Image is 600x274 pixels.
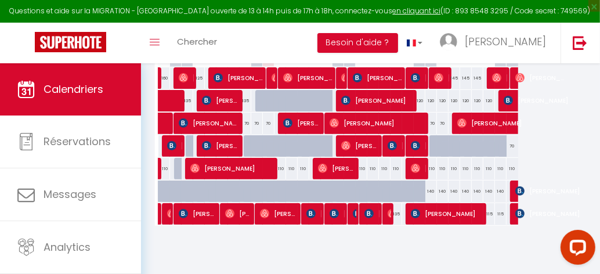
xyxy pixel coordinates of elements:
[495,203,507,225] div: 115
[460,181,472,202] div: 140
[495,158,507,179] div: 110
[341,89,415,111] span: [PERSON_NAME]
[202,135,241,157] span: [PERSON_NAME]
[483,158,495,179] div: 110
[179,203,218,225] span: [PERSON_NAME]
[317,33,398,53] button: Besoin d'aide ?
[440,33,457,51] img: ...
[425,181,437,202] div: 140
[483,203,495,225] div: 115
[177,35,217,48] span: Chercher
[460,158,472,179] div: 110
[437,158,449,179] div: 110
[507,158,518,179] div: 110
[483,181,495,202] div: 140
[158,158,170,179] div: 110
[35,32,106,52] img: Super Booking
[179,112,241,134] span: [PERSON_NAME] [PERSON_NAME]
[318,157,357,179] span: [PERSON_NAME]
[515,67,569,89] span: [PERSON_NAME]
[274,158,286,179] div: 110
[44,187,96,201] span: Messages
[167,135,183,157] span: [PERSON_NAME]
[367,158,379,179] div: 110
[388,203,392,225] span: [PERSON_NAME]
[306,203,322,225] span: [DEMOGRAPHIC_DATA][PERSON_NAME]
[460,90,472,111] div: 120
[353,67,403,89] span: [PERSON_NAME]
[388,135,403,157] span: [PERSON_NAME]
[353,203,357,225] span: [PERSON_NAME]
[44,134,111,149] span: Réservations
[425,90,437,111] div: 120
[298,158,309,179] div: 110
[168,23,226,63] a: Chercher
[190,157,276,179] span: [PERSON_NAME]
[472,158,483,179] div: 110
[364,203,380,225] span: [PERSON_NAME]
[240,90,251,111] div: 135
[202,89,241,111] span: [PERSON_NAME]
[472,90,483,111] div: 120
[472,181,483,202] div: 140
[431,23,561,63] a: ... [PERSON_NAME]
[449,158,460,179] div: 110
[411,203,485,225] span: [PERSON_NAME]
[411,135,426,157] span: [PERSON_NAME]
[272,67,276,89] span: [PERSON_NAME]
[44,82,103,96] span: Calendriers
[411,67,426,89] span: [PERSON_NAME]
[507,135,518,157] div: 70
[449,90,460,111] div: 120
[495,181,507,202] div: 140
[283,112,322,134] span: [PERSON_NAME]
[425,113,437,134] div: 70
[260,203,299,225] span: [PERSON_NAME]
[434,67,450,89] span: [PERSON_NAME]
[492,67,508,89] span: [PERSON_NAME]
[193,67,205,89] div: 125
[379,158,391,179] div: 110
[214,67,264,89] span: [PERSON_NAME] [PERSON_NAME]
[283,67,334,89] span: [PERSON_NAME] [PERSON_NAME] [PERSON_NAME] [PERSON_NAME]
[158,67,170,89] div: 160
[483,90,495,111] div: 120
[330,203,345,225] span: [PERSON_NAME]
[414,90,425,111] div: 120
[167,203,171,225] span: [PERSON_NAME]
[330,112,426,134] span: [PERSON_NAME]
[391,203,402,225] div: 135
[44,240,91,254] span: Analytics
[341,67,345,89] span: [PERSON_NAME]
[356,158,367,179] div: 110
[465,34,546,49] span: [PERSON_NAME]
[240,113,251,134] div: 70
[179,67,194,89] span: [PERSON_NAME]
[251,113,263,134] div: 70
[551,225,600,274] iframe: LiveChat chat widget
[286,158,298,179] div: 110
[573,35,587,50] img: logout
[437,90,449,111] div: 120
[425,158,437,179] div: 110
[393,6,441,16] a: en cliquant ici
[341,135,380,157] span: [PERSON_NAME]
[411,157,426,179] span: [PERSON_NAME]
[449,67,460,89] div: 145
[437,181,449,202] div: 140
[460,67,472,89] div: 145
[449,181,460,202] div: 140
[472,67,483,89] div: 145
[391,158,402,179] div: 110
[437,113,449,134] div: 70
[263,113,274,134] div: 70
[225,203,252,225] span: [PERSON_NAME]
